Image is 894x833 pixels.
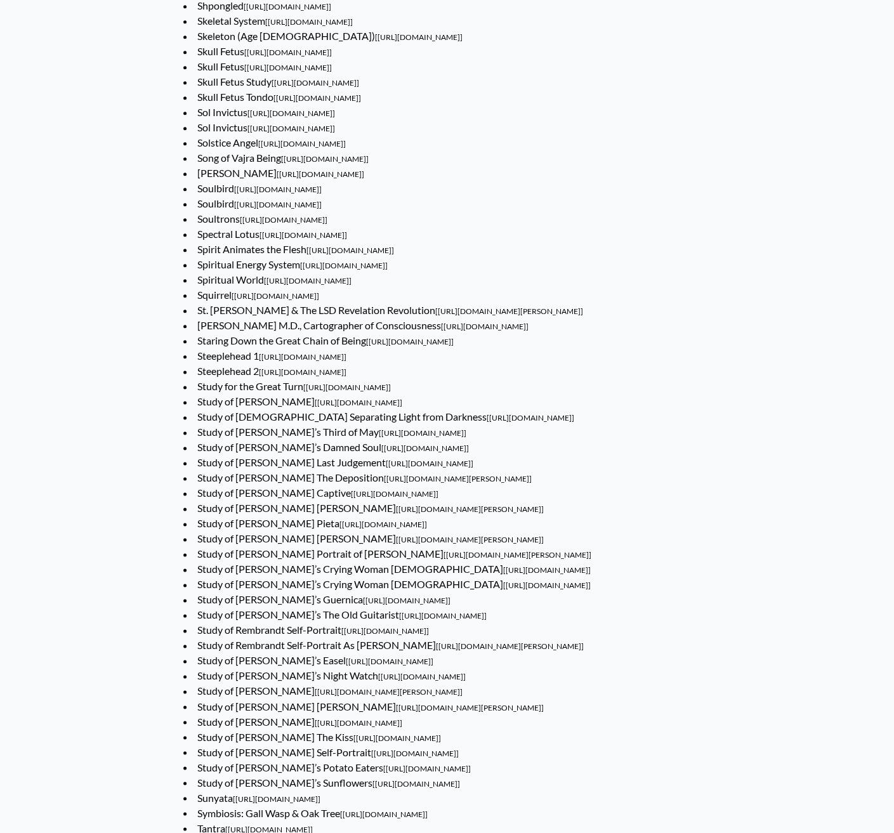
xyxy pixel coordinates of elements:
span: [[URL][DOMAIN_NAME]] [315,398,402,407]
a: Study of [PERSON_NAME] [PERSON_NAME][[URL][DOMAIN_NAME][PERSON_NAME]] [197,502,544,514]
a: Study of [DEMOGRAPHIC_DATA] Separating Light from Darkness[[URL][DOMAIN_NAME]] [197,410,574,423]
span: [[URL][DOMAIN_NAME]] [244,2,331,11]
span: [[URL][DOMAIN_NAME]] [264,276,352,285]
a: Study of [PERSON_NAME] [PERSON_NAME][[URL][DOMAIN_NAME][PERSON_NAME]] [197,532,544,544]
a: Study of [PERSON_NAME]’s Third of May[[URL][DOMAIN_NAME]] [197,426,466,438]
a: Study of [PERSON_NAME]’s Sunflowers[[URL][DOMAIN_NAME]] [197,776,460,788]
span: [[URL][DOMAIN_NAME]] [375,32,463,42]
a: Spirit Animates the Flesh[[URL][DOMAIN_NAME]] [197,243,394,255]
a: Study of [PERSON_NAME] Last Judgement[[URL][DOMAIN_NAME]] [197,456,473,468]
a: Study of [PERSON_NAME]’s Guernica[[URL][DOMAIN_NAME]] [197,593,450,605]
a: Spiritual World[[URL][DOMAIN_NAME]] [197,273,352,285]
span: [[URL][DOMAIN_NAME]] [303,383,391,392]
span: [[URL][DOMAIN_NAME]] [383,763,471,773]
span: [[URL][DOMAIN_NAME]] [233,794,320,803]
a: Staring Down the Great Chain of Being[[URL][DOMAIN_NAME]] [197,334,454,346]
span: [[URL][DOMAIN_NAME][PERSON_NAME]] [396,535,544,544]
span: [[URL][DOMAIN_NAME][PERSON_NAME]] [384,474,532,483]
span: [[URL][DOMAIN_NAME]] [260,230,347,240]
span: [[URL][DOMAIN_NAME]] [272,78,359,88]
a: Symbiosis: Gall Wasp & Oak Tree[[URL][DOMAIN_NAME]] [197,806,428,818]
a: Study of [PERSON_NAME] The Kiss[[URL][DOMAIN_NAME]] [197,730,441,742]
span: [[URL][DOMAIN_NAME]] [247,124,335,133]
span: [[URL][DOMAIN_NAME]] [378,672,466,681]
span: [[URL][DOMAIN_NAME]] [244,63,332,72]
a: St. [PERSON_NAME] & The LSD Revelation Revolution[[URL][DOMAIN_NAME][PERSON_NAME]] [197,304,583,316]
span: [[URL][DOMAIN_NAME]] [340,809,428,818]
a: Spectral Lotus[[URL][DOMAIN_NAME]] [197,228,347,240]
span: [[URL][DOMAIN_NAME][PERSON_NAME]] [315,687,463,697]
a: Study of [PERSON_NAME]’s Crying Woman [DEMOGRAPHIC_DATA][[URL][DOMAIN_NAME]] [197,563,591,575]
span: [[URL][DOMAIN_NAME]] [232,291,319,301]
span: [[URL][DOMAIN_NAME]] [244,48,332,57]
a: Study of [PERSON_NAME][[URL][DOMAIN_NAME][PERSON_NAME]] [197,685,463,697]
a: Squirrel[[URL][DOMAIN_NAME]] [197,289,319,301]
a: Skull Fetus[[URL][DOMAIN_NAME]] [197,45,332,57]
a: Study of [PERSON_NAME][[URL][DOMAIN_NAME]] [197,395,402,407]
a: Study of [PERSON_NAME] Self-Portrait[[URL][DOMAIN_NAME]] [197,745,459,758]
a: [PERSON_NAME][[URL][DOMAIN_NAME]] [197,167,364,179]
span: [[URL][DOMAIN_NAME]] [353,733,441,742]
span: [[URL][DOMAIN_NAME]] [300,261,388,270]
span: [[URL][DOMAIN_NAME]] [503,580,591,590]
span: [[URL][DOMAIN_NAME]] [379,428,466,438]
a: Skeleton (Age [DEMOGRAPHIC_DATA])[[URL][DOMAIN_NAME]] [197,30,463,42]
span: [[URL][DOMAIN_NAME]] [247,108,335,118]
a: Solstice Angel[[URL][DOMAIN_NAME]] [197,136,346,148]
span: [[URL][DOMAIN_NAME]] [366,337,454,346]
a: [PERSON_NAME] M.D., Cartographer of Consciousness[[URL][DOMAIN_NAME]] [197,319,529,331]
span: [[URL][DOMAIN_NAME]] [265,17,353,27]
a: Study of [PERSON_NAME]’s Night Watch[[URL][DOMAIN_NAME]] [197,669,466,681]
span: [[URL][DOMAIN_NAME]] [306,246,394,255]
a: Steeplehead 1[[URL][DOMAIN_NAME]] [197,350,346,362]
span: [[URL][DOMAIN_NAME][PERSON_NAME]] [435,306,583,316]
span: [[URL][DOMAIN_NAME]] [240,215,327,225]
a: Study of [PERSON_NAME] Captive[[URL][DOMAIN_NAME]] [197,487,438,499]
a: Study of [PERSON_NAME]’s Potato Eaters[[URL][DOMAIN_NAME]] [197,761,471,773]
a: Sol Invictus[[URL][DOMAIN_NAME]] [197,121,335,133]
a: Steeplehead 2[[URL][DOMAIN_NAME]] [197,365,346,377]
a: Study of [PERSON_NAME]’s Crying Woman [DEMOGRAPHIC_DATA][[URL][DOMAIN_NAME]] [197,578,591,590]
span: [[URL][DOMAIN_NAME]] [277,169,364,179]
span: [[URL][DOMAIN_NAME]] [503,565,591,575]
a: Study of [PERSON_NAME] Pieta[[URL][DOMAIN_NAME]] [197,517,427,529]
a: Study of [PERSON_NAME] The Deposition[[URL][DOMAIN_NAME][PERSON_NAME]] [197,471,532,483]
span: [[URL][DOMAIN_NAME]] [399,611,487,620]
a: Spiritual Energy System[[URL][DOMAIN_NAME]] [197,258,388,270]
span: [[URL][DOMAIN_NAME]] [487,413,574,423]
span: [[URL][DOMAIN_NAME]] [381,443,469,453]
span: [[URL][DOMAIN_NAME]] [341,626,429,636]
span: [[URL][DOMAIN_NAME]] [372,778,460,788]
span: [[URL][DOMAIN_NAME]] [315,718,402,727]
span: [[URL][DOMAIN_NAME]] [386,459,473,468]
span: [[URL][DOMAIN_NAME]] [234,200,322,209]
span: [[URL][DOMAIN_NAME]] [273,93,361,103]
a: Study of Rembrandt Self-Portrait As [PERSON_NAME][[URL][DOMAIN_NAME][PERSON_NAME]] [197,639,584,651]
span: [[URL][DOMAIN_NAME]] [281,154,369,164]
a: Skull Fetus[[URL][DOMAIN_NAME]] [197,60,332,72]
span: [[URL][DOMAIN_NAME]] [371,748,459,758]
a: Study of [PERSON_NAME]’s Easel[[URL][DOMAIN_NAME]] [197,654,433,666]
span: [[URL][DOMAIN_NAME][PERSON_NAME]] [436,641,584,651]
a: Study of [PERSON_NAME]’s Damned Soul[[URL][DOMAIN_NAME]] [197,441,469,453]
span: [[URL][DOMAIN_NAME]] [351,489,438,499]
span: [[URL][DOMAIN_NAME]] [346,657,433,666]
span: [[URL][DOMAIN_NAME]] [258,139,346,148]
a: Study for the Great Turn[[URL][DOMAIN_NAME]] [197,380,391,392]
a: Sol Invictus[[URL][DOMAIN_NAME]] [197,106,335,118]
a: Study of Rembrandt Self-Portrait[[URL][DOMAIN_NAME]] [197,624,429,636]
a: Skull Fetus Tondo[[URL][DOMAIN_NAME]] [197,91,361,103]
a: Soulbird[[URL][DOMAIN_NAME]] [197,197,322,209]
span: [[URL][DOMAIN_NAME][PERSON_NAME]] [444,550,591,560]
a: Study of [PERSON_NAME][[URL][DOMAIN_NAME]] [197,715,402,727]
span: [[URL][DOMAIN_NAME][PERSON_NAME]] [396,702,544,712]
span: [[URL][DOMAIN_NAME][PERSON_NAME]] [396,504,544,514]
span: [[URL][DOMAIN_NAME]] [234,185,322,194]
a: Skull Fetus Study[[URL][DOMAIN_NAME]] [197,75,359,88]
span: [[URL][DOMAIN_NAME]] [363,596,450,605]
a: Soultrons[[URL][DOMAIN_NAME]] [197,213,327,225]
a: Sunyata[[URL][DOMAIN_NAME]] [197,791,320,803]
a: Soulbird[[URL][DOMAIN_NAME]] [197,182,322,194]
span: [[URL][DOMAIN_NAME]] [259,367,346,377]
a: Study of [PERSON_NAME] Portrait of [PERSON_NAME][[URL][DOMAIN_NAME][PERSON_NAME]] [197,548,591,560]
